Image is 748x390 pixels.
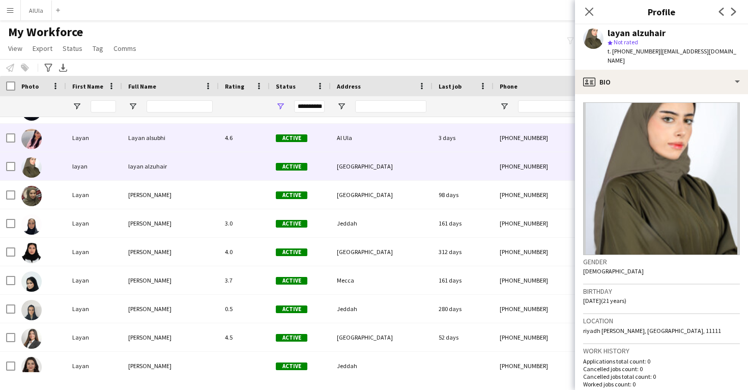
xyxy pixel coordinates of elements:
span: Status [276,82,296,90]
a: Comms [109,42,140,55]
a: Tag [89,42,107,55]
img: Layan Halabi [21,300,42,320]
div: [PHONE_NUMBER] [494,323,624,351]
div: Layan [66,181,122,209]
a: View [4,42,26,55]
h3: Birthday [583,287,740,296]
span: Address [337,82,361,90]
span: Active [276,277,307,285]
span: Active [276,334,307,342]
img: Layan Babkair [21,186,42,206]
p: Worked jobs count: 0 [583,380,740,388]
h3: Location [583,316,740,325]
button: Open Filter Menu [337,102,346,111]
img: Layan Farsi [21,214,42,235]
span: layan alzuhair [128,162,167,170]
div: Layan [66,209,122,237]
input: Address Filter Input [355,100,426,113]
div: [PHONE_NUMBER] [494,295,624,323]
span: [GEOGRAPHIC_DATA] [337,162,393,170]
input: Phone Filter Input [518,100,618,113]
p: Cancelled jobs total count: 0 [583,373,740,380]
div: [PHONE_NUMBER] [494,152,624,180]
span: t. [PHONE_NUMBER] [608,47,660,55]
button: Open Filter Menu [276,102,285,111]
span: Last job [439,82,462,90]
div: Layan [66,124,122,152]
p: Applications total count: 0 [583,357,740,365]
input: Full Name Filter Input [147,100,213,113]
div: [PHONE_NUMBER] [494,209,624,237]
img: Layan Haznawi [21,357,42,377]
img: Layan Hassaniah [21,328,42,349]
div: [PHONE_NUMBER] [494,266,624,294]
div: 0.5 [219,295,270,323]
button: AlUla [21,1,52,20]
span: Jeddah [337,219,357,227]
div: 52 days [433,323,494,351]
span: [DATE] (21 years) [583,297,626,304]
button: Open Filter Menu [72,102,81,111]
img: layan alzuhair [21,157,42,178]
span: [PERSON_NAME] [128,248,171,256]
h3: Gender [583,257,740,266]
div: 3 days [433,124,494,152]
span: [PERSON_NAME] [128,305,171,313]
span: [PERSON_NAME] [128,191,171,199]
div: 280 days [433,295,494,323]
span: Active [276,191,307,199]
h3: Profile [575,5,748,18]
div: 3.7 [219,266,270,294]
span: Active [276,363,307,370]
div: 3.0 [219,209,270,237]
div: [PHONE_NUMBER] [494,352,624,380]
app-action-btn: Advanced filters [42,62,54,74]
span: Active [276,163,307,171]
a: Status [59,42,87,55]
span: Active [276,248,307,256]
span: Full Name [128,82,156,90]
span: Export [33,44,52,53]
span: My Workforce [8,24,83,40]
span: Active [276,305,307,313]
div: 4.0 [219,238,270,266]
span: [PERSON_NAME] [128,362,171,370]
div: Layan [66,352,122,380]
button: Open Filter Menu [500,102,509,111]
div: 4.5 [219,323,270,351]
div: Layan [66,266,122,294]
app-action-btn: Export XLSX [57,62,69,74]
span: [GEOGRAPHIC_DATA] [337,248,393,256]
p: Cancelled jobs count: 0 [583,365,740,373]
div: 4.6 [219,124,270,152]
button: Open Filter Menu [128,102,137,111]
span: Rating [225,82,244,90]
span: Status [63,44,82,53]
span: Jeddah [337,362,357,370]
input: First Name Filter Input [91,100,116,113]
span: [GEOGRAPHIC_DATA] [337,333,393,341]
span: [PERSON_NAME] [128,276,171,284]
div: 312 days [433,238,494,266]
span: riyadh [PERSON_NAME], [GEOGRAPHIC_DATA], 11111 [583,327,721,335]
span: Tag [93,44,103,53]
span: Jeddah [337,305,357,313]
div: layan alzuhair [608,29,666,38]
div: 161 days [433,209,494,237]
div: Layan [66,323,122,351]
span: Not rated [614,38,638,46]
img: Layan Fawaz [21,243,42,263]
span: Comms [113,44,136,53]
span: [GEOGRAPHIC_DATA] [337,191,393,199]
div: [PHONE_NUMBER] [494,181,624,209]
span: First Name [72,82,103,90]
h3: Work history [583,346,740,355]
div: 161 days [433,266,494,294]
span: Photo [21,82,39,90]
div: Bio [575,70,748,94]
span: Al Ula [337,134,352,142]
img: Layan Gurban [21,271,42,292]
span: | [EMAIL_ADDRESS][DOMAIN_NAME] [608,47,736,64]
span: [PERSON_NAME] [128,219,171,227]
span: Phone [500,82,517,90]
